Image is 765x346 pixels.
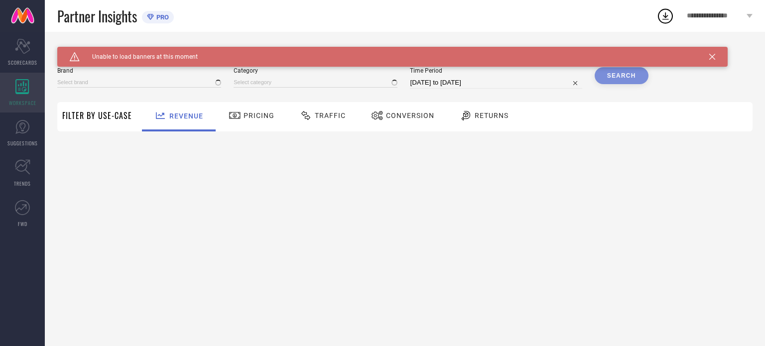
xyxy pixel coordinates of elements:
[7,139,38,147] span: SUGGESTIONS
[410,67,582,74] span: Time Period
[154,13,169,21] span: PRO
[234,67,397,74] span: Category
[14,180,31,187] span: TRENDS
[169,112,203,120] span: Revenue
[315,112,346,119] span: Traffic
[244,112,274,119] span: Pricing
[475,112,509,119] span: Returns
[57,6,137,26] span: Partner Insights
[62,110,132,121] span: Filter By Use-Case
[9,99,36,107] span: WORKSPACE
[57,67,221,74] span: Brand
[410,77,582,89] input: Select time period
[386,112,434,119] span: Conversion
[80,53,198,60] span: Unable to load banners at this moment
[8,59,37,66] span: SCORECARDS
[57,47,127,55] span: SYSTEM WORKSPACE
[234,77,397,88] input: Select category
[18,220,27,228] span: FWD
[57,77,221,88] input: Select brand
[656,7,674,25] div: Open download list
